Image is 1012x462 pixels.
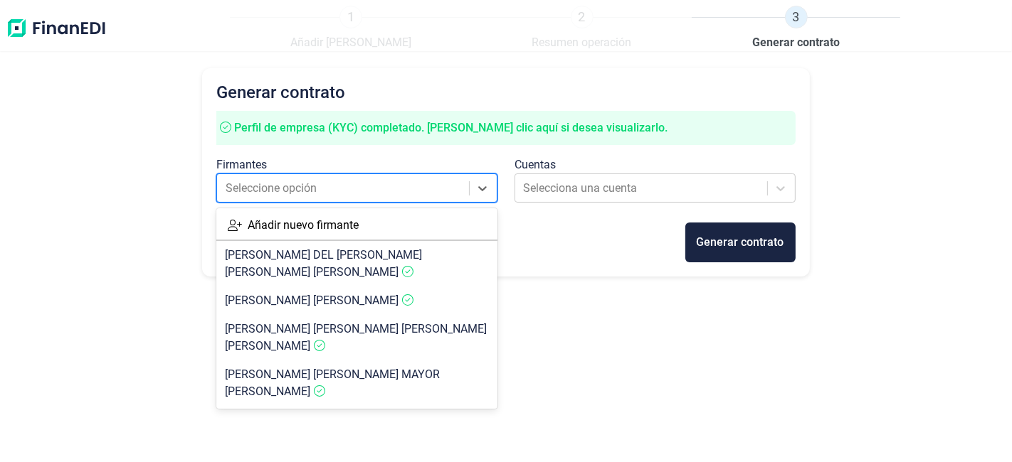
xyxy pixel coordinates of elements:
div: Generar contrato [697,234,784,251]
h2: Generar contrato [216,82,795,102]
span: [PERSON_NAME] [PERSON_NAME] [PERSON_NAME] [PERSON_NAME] [225,322,487,353]
span: [PERSON_NAME] [PERSON_NAME] [225,294,399,307]
span: Generar contrato [752,34,840,51]
span: [PERSON_NAME] [PERSON_NAME] MAYOR [PERSON_NAME] [225,367,440,398]
button: Generar contrato [685,222,796,262]
img: Logo de aplicación [6,6,107,51]
span: Perfil de empresa (KYC) completado. [PERSON_NAME] clic aquí si desea visualizarlo. [234,121,668,134]
button: Añadir nuevo firmante [216,211,370,240]
span: [PERSON_NAME] DEL [PERSON_NAME] [PERSON_NAME] [PERSON_NAME] [225,248,422,279]
span: 3 [785,6,808,28]
a: 3Generar contrato [752,6,840,51]
div: Firmantes [216,156,497,173]
div: Añadir nuevo firmante [216,211,497,240]
div: Cuentas [515,156,796,173]
div: Añadir nuevo firmante [248,217,359,234]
